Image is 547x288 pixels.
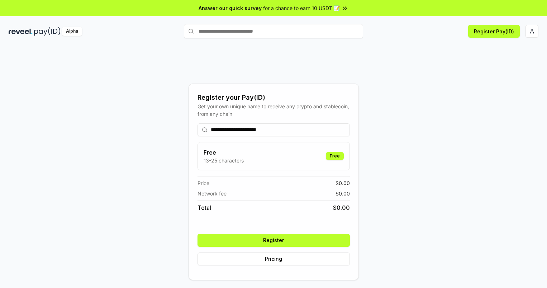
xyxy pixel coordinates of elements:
[336,179,350,187] span: $ 0.00
[34,27,61,36] img: pay_id
[263,4,340,12] span: for a chance to earn 10 USDT 📝
[204,157,244,164] p: 13-25 characters
[333,203,350,212] span: $ 0.00
[198,252,350,265] button: Pricing
[199,4,262,12] span: Answer our quick survey
[468,25,520,38] button: Register Pay(ID)
[198,234,350,247] button: Register
[326,152,344,160] div: Free
[198,179,209,187] span: Price
[204,148,244,157] h3: Free
[9,27,33,36] img: reveel_dark
[198,93,350,103] div: Register your Pay(ID)
[62,27,82,36] div: Alpha
[198,190,227,197] span: Network fee
[198,203,211,212] span: Total
[198,103,350,118] div: Get your own unique name to receive any crypto and stablecoin, from any chain
[336,190,350,197] span: $ 0.00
